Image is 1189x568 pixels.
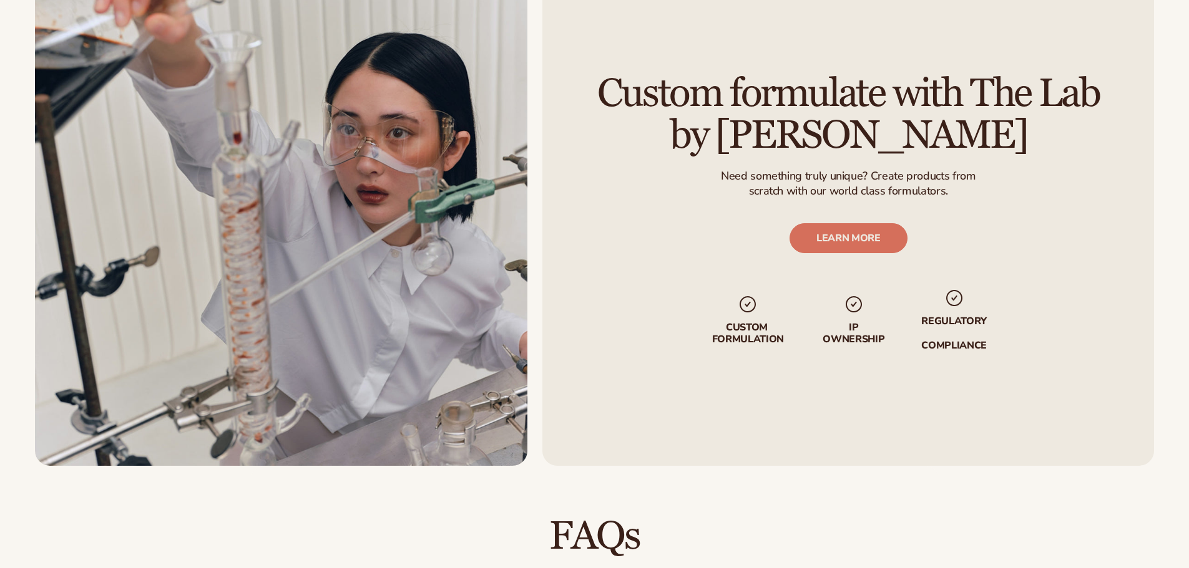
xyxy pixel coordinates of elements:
p: IP Ownership [821,322,885,345]
img: checkmark_svg [738,294,758,314]
p: regulatory compliance [920,315,987,352]
img: checkmark_svg [944,288,964,308]
p: scratch with our world class formulators. [721,184,976,198]
p: Custom formulation [708,322,786,345]
a: LEARN MORE [789,223,907,253]
p: Need something truly unique? Create products from [721,169,976,183]
h2: Custom formulate with The Lab by [PERSON_NAME] [577,73,1120,156]
img: checkmark_svg [843,294,863,314]
h2: FAQs [250,516,939,557]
